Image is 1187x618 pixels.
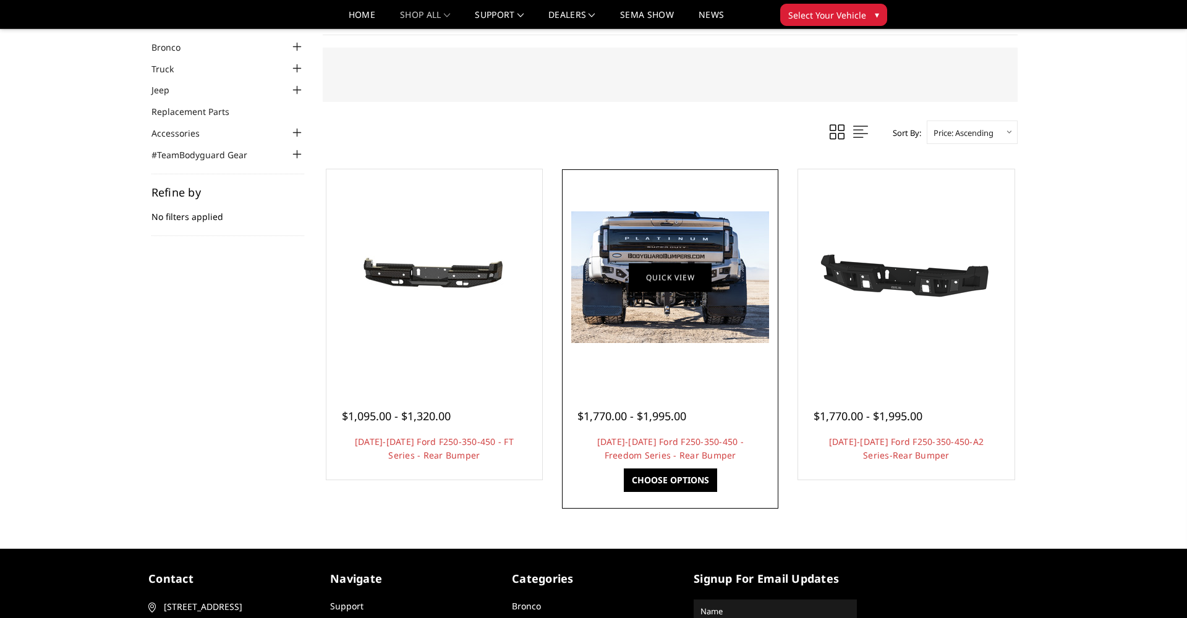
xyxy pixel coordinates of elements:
[151,187,305,198] h5: Refine by
[355,436,514,461] a: [DATE]-[DATE] Ford F250-350-450 - FT Series - Rear Bumper
[148,570,312,587] h5: contact
[829,436,984,461] a: [DATE]-[DATE] Ford F250-350-450-A2 Series-Rear Bumper
[807,222,1005,333] img: 2023-2025 Ford F250-350-450-A2 Series-Rear Bumper
[571,211,769,343] img: 2023-2025 Ford F250-350-450 - Freedom Series - Rear Bumper
[151,62,189,75] a: Truck
[597,436,744,461] a: [DATE]-[DATE] Ford F250-350-450 - Freedom Series - Rear Bumper
[788,9,866,22] span: Select Your Vehicle
[565,172,775,383] a: 2023-2025 Ford F250-350-450 - Freedom Series - Rear Bumper 2023-2025 Ford F250-350-450 - Freedom ...
[151,41,196,54] a: Bronco
[349,11,375,28] a: Home
[699,11,724,28] a: News
[512,570,675,587] h5: Categories
[512,600,541,612] a: Bronco
[624,468,717,492] a: Choose Options
[342,408,451,423] span: $1,095.00 - $1,320.00
[886,124,921,142] label: Sort By:
[875,8,879,21] span: ▾
[814,408,922,423] span: $1,770.00 - $1,995.00
[335,231,533,324] img: 2023-2025 Ford F250-350-450 - FT Series - Rear Bumper
[151,148,263,161] a: #TeamBodyguard Gear
[330,570,493,587] h5: Navigate
[629,263,712,292] a: Quick view
[330,172,540,383] a: 2023-2025 Ford F250-350-450 - FT Series - Rear Bumper
[151,105,245,118] a: Replacement Parts
[577,408,686,423] span: $1,770.00 - $1,995.00
[151,127,215,140] a: Accessories
[151,187,305,236] div: No filters applied
[475,11,524,28] a: Support
[330,600,364,612] a: Support
[1125,559,1187,618] iframe: Chat Widget
[151,83,185,96] a: Jeep
[400,11,450,28] a: shop all
[780,4,887,26] button: Select Your Vehicle
[801,172,1011,383] a: 2023-2025 Ford F250-350-450-A2 Series-Rear Bumper 2023-2025 Ford F250-350-450-A2 Series-Rear Bumper
[548,11,595,28] a: Dealers
[694,570,857,587] h5: signup for email updates
[620,11,674,28] a: SEMA Show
